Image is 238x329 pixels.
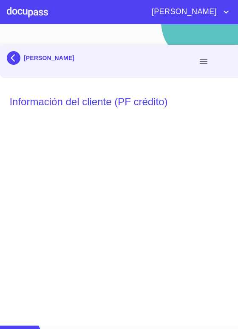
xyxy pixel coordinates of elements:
[145,5,221,19] span: [PERSON_NAME]
[145,5,231,19] button: account of current user
[193,51,214,72] button: menu
[24,55,74,61] p: [PERSON_NAME]
[9,84,228,119] h5: Información del cliente (PF crédito)
[7,51,193,68] div: [PERSON_NAME]
[7,51,24,65] img: Docupass spot blue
